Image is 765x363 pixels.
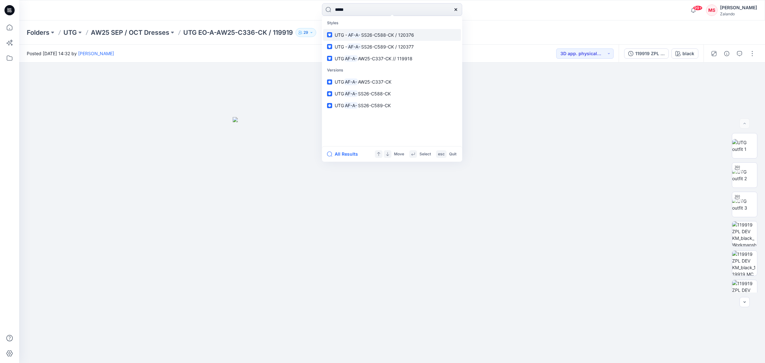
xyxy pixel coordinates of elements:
[732,221,757,246] img: 119919 ZPL DEV KM_black_Workmanship illustrations - 119919
[732,168,757,182] img: UTG outfit 2
[624,48,669,59] button: 119919 ZPL DEV KM
[233,117,551,363] img: eyJhbGciOiJIUzI1NiIsImtpZCI6IjAiLCJzbHQiOiJzZXMiLCJ0eXAiOiJKV1QifQ.eyJkYXRhIjp7InR5cGUiOiJzdG9yYW...
[344,78,358,85] mark: AF-A-
[419,151,431,158] p: Select
[449,151,456,158] p: Quit
[323,53,461,64] a: UTGAF-A-AW25-C337-CK // 119918
[323,64,461,76] p: Versions
[358,103,391,108] span: SS26-C589-CK
[323,29,461,41] a: UTG -AF-A-SS26-C588-CK / 120376
[671,48,698,59] button: black
[358,79,391,85] span: AW25-C337-CK
[720,11,757,16] div: Zalando
[335,56,344,61] span: UTG
[183,28,293,37] p: UTG EO-A-AW25-C336-CK / 119919
[303,29,308,36] p: 29
[361,44,414,49] span: SS26-C589-CK / 120377
[295,28,316,37] button: 29
[732,280,757,305] img: 119919 ZPL DEV KM_black_Screenshot 2025-01-30 154732
[335,44,347,49] span: UTG -
[78,51,114,56] a: [PERSON_NAME]
[27,50,114,57] span: Posted [DATE] 14:32 by
[361,32,414,38] span: SS26-C588-CK / 120376
[327,150,362,158] button: All Results
[323,88,461,100] a: UTGAF-A-SS26-C588-CK
[438,151,445,158] p: esc
[347,31,361,39] mark: AF-A-
[344,55,358,62] mark: AF-A-
[344,90,358,97] mark: AF-A-
[358,56,412,61] span: AW25-C337-CK // 119918
[91,28,169,37] a: AW25 SEP / OCT Dresses
[358,91,391,96] span: SS26-C588-CK
[347,43,361,50] mark: AF-A-
[720,4,757,11] div: [PERSON_NAME]
[732,251,757,276] img: 119919 ZPL DEV KM_black_119919 MC
[27,28,49,37] a: Folders
[394,151,404,158] p: Move
[335,79,344,85] span: UTG
[323,76,461,88] a: UTGAF-A-AW25-C337-CK
[635,50,665,57] div: 119919 ZPL DEV KM
[722,48,732,59] button: Details
[335,91,344,96] span: UTG
[335,32,347,38] span: UTG -
[693,5,703,11] span: 99+
[732,198,757,211] img: UTG outfit 3
[323,17,461,29] p: Styles
[335,103,344,108] span: UTG
[323,100,461,111] a: UTGAF-A-SS26-C589-CK
[63,28,77,37] a: UTG
[323,41,461,53] a: UTG -AF-A-SS26-C589-CK / 120377
[682,50,694,57] div: black
[732,139,757,152] img: UTG outfit 1
[706,4,718,16] div: MS
[344,102,358,109] mark: AF-A-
